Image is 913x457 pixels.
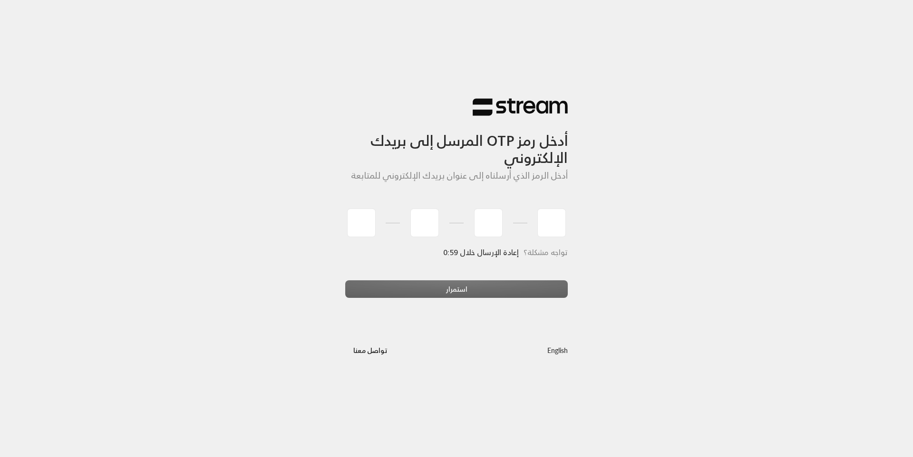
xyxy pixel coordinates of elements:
button: تواصل معنا [345,341,395,359]
a: English [547,341,568,359]
h3: أدخل رمز OTP المرسل إلى بريدك الإلكتروني [345,116,568,166]
img: Stream Logo [473,98,568,116]
a: تواصل معنا [345,344,395,356]
span: تواجه مشكلة؟ [524,246,568,259]
span: إعادة الإرسال خلال 0:59 [444,246,519,259]
h5: أدخل الرمز الذي أرسلناه إلى عنوان بريدك الإلكتروني للمتابعة [345,171,568,181]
